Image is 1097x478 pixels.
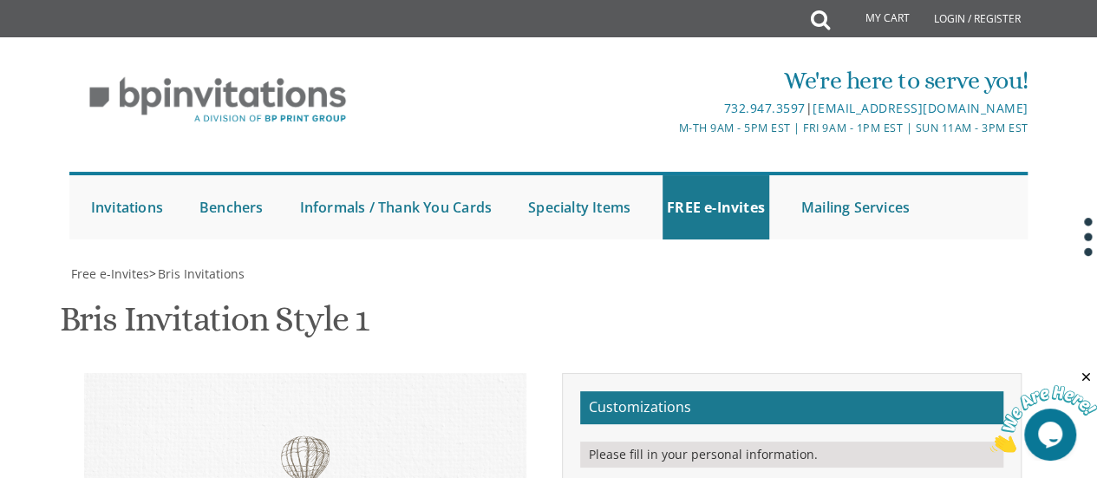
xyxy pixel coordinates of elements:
[69,265,149,282] a: Free e-Invites
[60,300,369,351] h1: Bris Invitation Style 1
[195,175,268,239] a: Benchers
[828,2,922,36] a: My Cart
[389,119,1028,137] div: M-Th 9am - 5pm EST | Fri 9am - 1pm EST | Sun 11am - 3pm EST
[580,391,1003,424] h2: Customizations
[989,370,1097,452] iframe: chat widget
[797,175,914,239] a: Mailing Services
[724,100,806,116] a: 732.947.3597
[813,100,1028,116] a: [EMAIL_ADDRESS][DOMAIN_NAME]
[69,64,367,136] img: BP Invitation Loft
[158,265,245,282] span: Bris Invitations
[663,175,769,239] a: FREE e-Invites
[149,265,245,282] span: >
[71,265,149,282] span: Free e-Invites
[156,265,245,282] a: Bris Invitations
[389,98,1028,119] div: |
[87,175,167,239] a: Invitations
[580,442,1003,468] div: Please fill in your personal information.
[524,175,635,239] a: Specialty Items
[296,175,496,239] a: Informals / Thank You Cards
[389,63,1028,98] div: We're here to serve you!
